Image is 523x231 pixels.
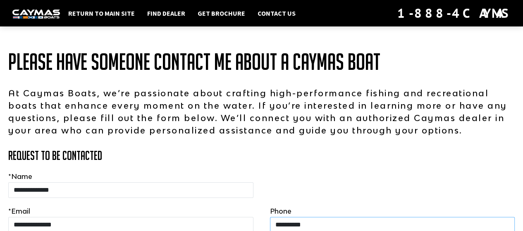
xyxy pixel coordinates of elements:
[8,149,515,162] h3: Request to Be Contacted
[8,50,515,74] h1: Please have someone contact me about a Caymas Boat
[12,10,60,18] img: white-logo-c9c8dbefe5ff5ceceb0f0178aa75bf4bb51f6bca0971e226c86eb53dfe498488.png
[8,206,30,216] label: Email
[8,87,515,136] p: At Caymas Boats, we’re passionate about crafting high-performance fishing and recreational boats ...
[143,8,189,19] a: Find Dealer
[64,8,139,19] a: Return to main site
[270,206,291,216] label: Phone
[253,8,300,19] a: Contact Us
[397,4,511,22] div: 1-888-4CAYMAS
[8,171,32,181] label: Name
[193,8,249,19] a: Get Brochure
